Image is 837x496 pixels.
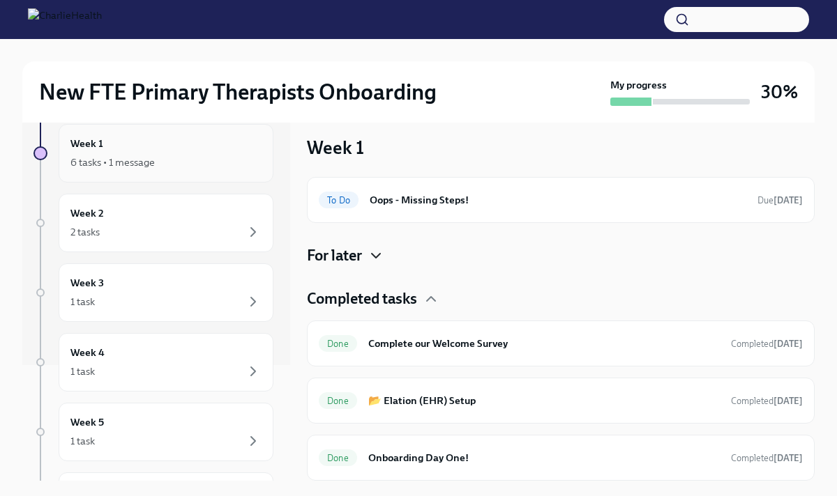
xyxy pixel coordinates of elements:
[33,403,273,461] a: Week 51 task
[307,245,362,266] h4: For later
[33,263,273,322] a: Week 31 task
[307,135,364,160] h3: Week 1
[70,295,95,309] div: 1 task
[319,389,803,412] a: Done📂 Elation (EHR) SetupCompleted[DATE]
[761,79,798,104] h3: 30%
[33,194,273,252] a: Week 22 tasks
[774,339,803,349] strong: [DATE]
[731,451,803,465] span: August 18th, 2025 18:40
[33,124,273,183] a: Week 16 tasks • 1 message
[70,225,100,239] div: 2 tasks
[368,336,720,351] h6: Complete our Welcome Survey
[368,450,720,465] h6: Onboarding Day One!
[319,189,803,211] a: To DoOops - Missing Steps!Due[DATE]
[368,393,720,408] h6: 📂 Elation (EHR) Setup
[70,136,103,151] h6: Week 1
[774,453,803,463] strong: [DATE]
[70,206,104,221] h6: Week 2
[33,333,273,392] a: Week 41 task
[70,414,104,430] h6: Week 5
[774,396,803,406] strong: [DATE]
[731,339,803,349] span: Completed
[319,332,803,355] a: DoneComplete our Welcome SurveyCompleted[DATE]
[307,288,815,309] div: Completed tasks
[731,337,803,350] span: August 18th, 2025 11:26
[39,78,437,106] h2: New FTE Primary Therapists Onboarding
[319,339,357,349] span: Done
[70,155,155,169] div: 6 tasks • 1 message
[610,78,667,92] strong: My progress
[757,194,803,207] span: August 21st, 2025 07:00
[70,275,104,290] h6: Week 3
[319,195,359,206] span: To Do
[70,434,95,448] div: 1 task
[307,245,815,266] div: For later
[774,195,803,206] strong: [DATE]
[731,453,803,463] span: Completed
[70,364,95,378] div: 1 task
[28,8,102,31] img: CharlieHealth
[307,288,417,309] h4: Completed tasks
[731,396,803,406] span: Completed
[70,345,105,360] h6: Week 4
[319,447,803,469] a: DoneOnboarding Day One!Completed[DATE]
[319,453,357,463] span: Done
[757,195,803,206] span: Due
[731,394,803,408] span: August 18th, 2025 11:48
[370,192,746,208] h6: Oops - Missing Steps!
[319,396,357,406] span: Done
